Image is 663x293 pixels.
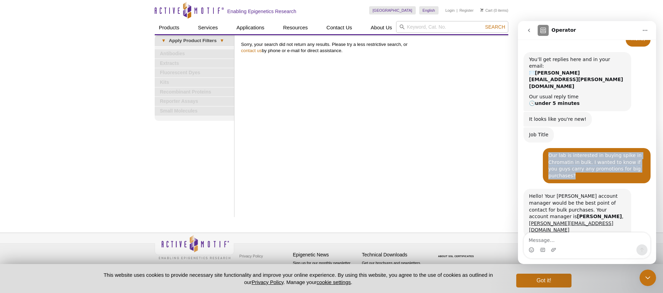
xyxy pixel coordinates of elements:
[155,35,234,46] a: ▾Apply Product Filters▾
[362,260,427,278] p: Get our brochures and newsletters, or request them by mail.
[252,279,284,285] a: Privacy Policy
[238,261,274,272] a: Terms & Conditions
[155,21,183,34] a: Products
[485,24,505,30] span: Search
[293,252,358,258] h4: Epigenetic News
[362,252,427,258] h4: Technical Downloads
[480,6,508,14] li: (0 items)
[155,49,234,58] a: Antibodies
[640,270,656,286] iframe: Intercom live chat
[317,279,351,285] button: cookie settings
[369,6,416,14] a: [GEOGRAPHIC_DATA]
[480,8,483,12] img: Your Cart
[227,8,296,14] h2: Enabling Epigenetics Research
[293,260,358,284] p: Sign up for our monthly newsletter highlighting recent publications in the field of epigenetics.
[518,21,656,264] iframe: Intercom live chat
[92,271,505,286] p: This website uses cookies to provide necessary site functionality and improve your online experie...
[279,21,312,34] a: Resources
[155,107,234,116] a: Small Molecules
[155,88,234,97] a: Recombinant Proteins
[232,21,269,34] a: Applications
[155,97,234,106] a: Reporter Assays
[419,6,439,14] a: English
[431,245,483,260] table: Click to Verify - This site chose Symantec SSL for secure e-commerce and confidential communicati...
[367,21,396,34] a: About Us
[155,68,234,77] a: Fluorescent Dyes
[194,21,222,34] a: Services
[480,8,492,13] a: Cart
[155,233,234,261] img: Active Motif,
[516,274,571,287] button: Got it!
[241,48,262,53] a: contact us
[438,255,474,257] a: ABOUT SSL CERTIFICATES
[457,6,458,14] li: |
[155,78,234,87] a: Kits
[155,59,234,68] a: Extracts
[396,21,508,33] input: Keyword, Cat. No.
[483,24,507,30] button: Search
[241,41,505,54] p: Sorry, your search did not return any results. Please try a less restrictive search, or by phone ...
[238,251,265,261] a: Privacy Policy
[158,38,169,44] span: ▾
[322,21,356,34] a: Contact Us
[459,8,473,13] a: Register
[445,8,455,13] a: Login
[217,38,227,44] span: ▾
